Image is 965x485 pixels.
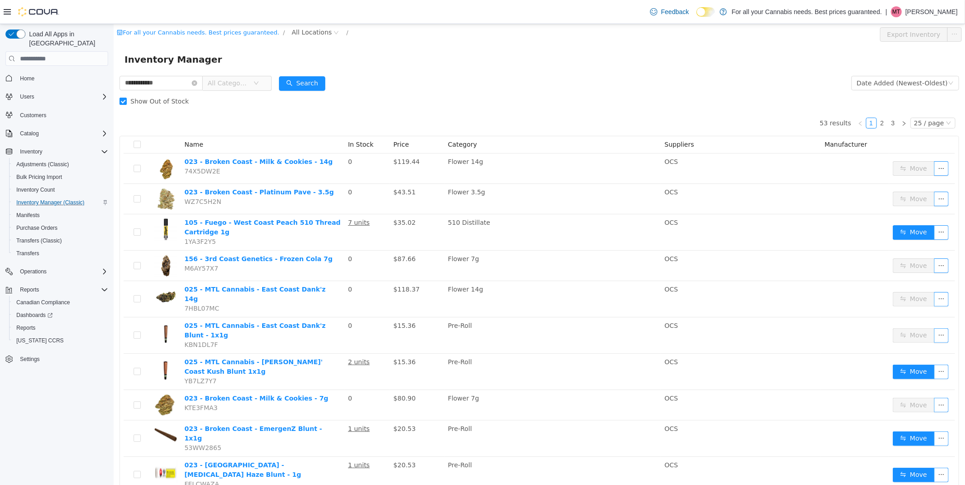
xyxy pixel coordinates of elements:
[743,52,834,66] div: Date Added (Newest-Oldest)
[280,164,302,172] span: $43.51
[16,173,62,181] span: Bulk Pricing Import
[779,168,821,182] button: icon: swapMove
[71,401,209,418] a: 023 - Broken Coast - EmergenZ Blunt - 1x1g
[16,312,53,319] span: Dashboards
[779,201,821,216] button: icon: swapMove
[11,28,114,43] span: Inventory Manager
[234,117,260,124] span: In Stock
[16,91,38,102] button: Users
[9,322,112,334] button: Reports
[2,283,112,296] button: Reports
[892,6,900,17] span: MT
[71,164,220,172] a: 023 - Broken Coast - Platinum Pave - 3.5g
[551,401,565,408] span: OCS
[2,127,112,140] button: Catalog
[234,334,256,341] u: 2 units
[763,94,774,104] li: 2
[280,262,306,269] span: $118.37
[13,159,108,170] span: Adjustments (Classic)
[41,194,64,217] img: 105 - Fuego - West Coast Peach 510 Thread Cartridge 1g hero shot
[821,374,835,388] button: icon: ellipsis
[71,456,105,464] span: FELCWAZA
[20,268,47,275] span: Operations
[280,371,302,378] span: $80.90
[744,97,750,102] i: icon: left
[9,183,112,196] button: Inventory Count
[331,227,547,257] td: Flower 7g
[16,109,108,121] span: Customers
[71,298,212,315] a: 025 - MTL Cannabis - East Coast Dank'z Blunt - 1x1g
[891,6,902,17] div: Marko Tamas
[20,130,39,137] span: Catalog
[71,437,188,454] a: 023 - [GEOGRAPHIC_DATA] - [MEDICAL_DATA] Haze Blunt - 1g
[551,262,565,269] span: OCS
[832,96,838,103] i: icon: down
[13,335,108,346] span: Washington CCRS
[779,234,821,249] button: icon: swapMove
[9,209,112,222] button: Manifests
[94,54,135,64] span: All Categories
[9,196,112,209] button: Inventory Manager (Classic)
[165,52,212,67] button: icon: searchSearch
[25,30,108,48] span: Load All Apps in [GEOGRAPHIC_DATA]
[234,164,239,172] span: 0
[2,90,112,103] button: Users
[905,6,958,17] p: [PERSON_NAME]
[752,94,763,104] li: 1
[551,231,565,238] span: OCS
[16,128,108,139] span: Catalog
[169,5,171,12] span: /
[753,94,763,104] a: 1
[785,94,796,104] li: Next Page
[331,330,547,366] td: Pre-Roll
[41,230,64,253] img: 156 - 3rd Coast Genetics - Frozen Cola 7g hero shot
[711,117,754,124] span: Manufacturer
[821,168,835,182] button: icon: ellipsis
[331,433,547,469] td: Pre-Roll
[16,72,108,84] span: Home
[3,5,166,12] a: icon: shopFor all your Cannabis needs. Best prices guaranteed.
[71,262,212,278] a: 025 - MTL Cannabis - East Coast Dank'z 14g
[821,341,835,355] button: icon: ellipsis
[41,370,64,392] img: 023 - Broken Coast - Milk & Cookies - 7g hero shot
[20,75,35,82] span: Home
[13,248,108,259] span: Transfers
[2,352,112,366] button: Settings
[20,286,39,293] span: Reports
[775,94,785,104] a: 3
[234,231,239,238] span: 0
[551,334,565,341] span: OCS
[2,109,112,122] button: Customers
[551,437,565,445] span: OCS
[16,237,62,244] span: Transfers (Classic)
[234,134,239,141] span: 0
[551,117,581,124] span: Suppliers
[16,146,46,157] button: Inventory
[71,334,209,351] a: 025 - MTL Cannabis - [PERSON_NAME]' Coast Kush Blunt 1x1g
[779,374,821,388] button: icon: swapMove
[788,97,793,102] i: icon: right
[20,148,42,155] span: Inventory
[18,7,59,16] img: Cova
[9,296,112,309] button: Canadian Compliance
[71,241,104,248] span: M6AY57X7
[821,304,835,319] button: icon: ellipsis
[71,174,108,181] span: WZ7C5H2N
[13,159,73,170] a: Adjustments (Classic)
[9,334,112,347] button: [US_STATE] CCRS
[41,297,64,320] img: 025 - MTL Cannabis - East Coast Dank'z Blunt - 1x1g hero shot
[71,380,104,387] span: KTE3FMA3
[647,3,692,21] a: Feedback
[13,74,79,81] span: Show Out of Stock
[20,93,34,100] span: Users
[334,117,363,124] span: Category
[71,371,215,378] a: 023 - Broken Coast - Milk & Cookies - 7g
[78,56,84,62] i: icon: close-circle
[280,437,302,445] span: $20.53
[779,407,821,422] button: icon: swapMove
[551,195,565,202] span: OCS
[16,161,69,168] span: Adjustments (Classic)
[2,145,112,158] button: Inventory
[779,304,821,319] button: icon: swapMove
[835,56,840,63] i: icon: down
